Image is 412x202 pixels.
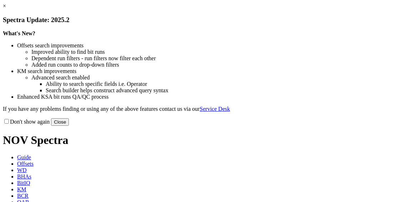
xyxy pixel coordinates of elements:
[17,180,30,186] span: BitIQ
[3,106,409,112] p: If you have any problems finding or using any of the above features contact us via our
[46,81,409,87] li: Ability to search specific fields i.e. Operator
[4,119,9,124] input: Don't show again
[3,3,6,9] a: ×
[17,193,29,199] span: BCR
[31,62,409,68] li: Added run counts to drop-down filters
[17,42,409,49] li: Offsets search improvements
[17,68,409,74] li: KM search improvements
[200,106,230,112] a: Service Desk
[17,161,34,167] span: Offsets
[46,87,409,94] li: Search builder helps construct advanced query syntax
[51,118,69,126] button: Close
[17,94,409,100] li: Enhanced KSA bit runs QA/QC process
[17,173,31,180] span: BHAs
[3,30,35,36] strong: What's New?
[3,16,409,24] h3: Spectra Update: 2025.2
[17,167,27,173] span: WD
[3,134,409,147] h1: NOV Spectra
[3,119,50,125] label: Don't show again
[17,154,31,160] span: Guide
[31,49,409,55] li: Improved ability to find bit runs
[31,74,409,81] li: Advanced search enabled
[31,55,409,62] li: Dependent run filters - run filters now filter each other
[17,186,26,192] span: KM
